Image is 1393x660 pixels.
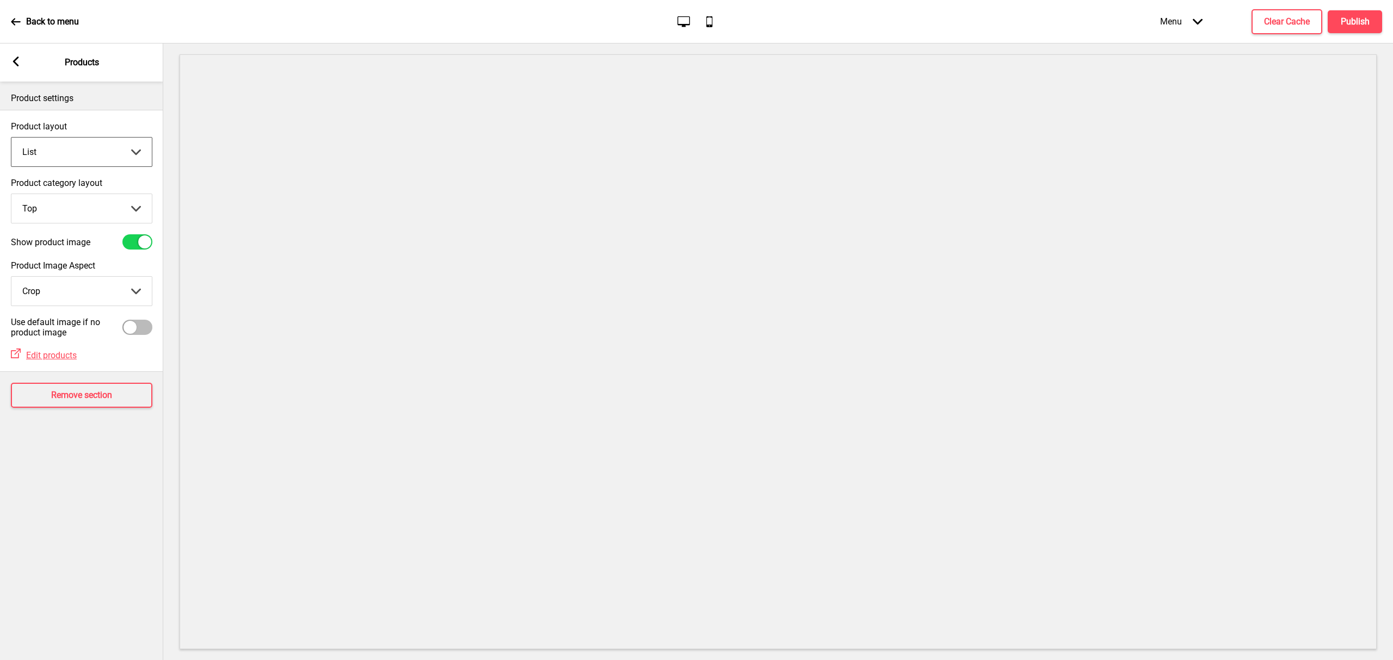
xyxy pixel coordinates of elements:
p: Back to menu [26,16,79,28]
p: Product settings [11,92,152,104]
a: Edit products [21,350,77,360]
a: Back to menu [11,7,79,36]
label: Use default image if no product image [11,317,122,338]
button: Remove section [11,383,152,408]
h4: Clear Cache [1264,16,1310,28]
h4: Publish [1341,16,1370,28]
p: Products [65,57,99,69]
div: Menu [1149,5,1213,38]
label: Product Image Aspect [11,260,152,271]
span: Edit products [26,350,77,360]
button: Publish [1328,10,1382,33]
label: Product category layout [11,178,152,188]
label: Show product image [11,237,90,247]
button: Clear Cache [1252,9,1322,34]
h4: Remove section [51,389,112,401]
label: Product layout [11,121,152,132]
